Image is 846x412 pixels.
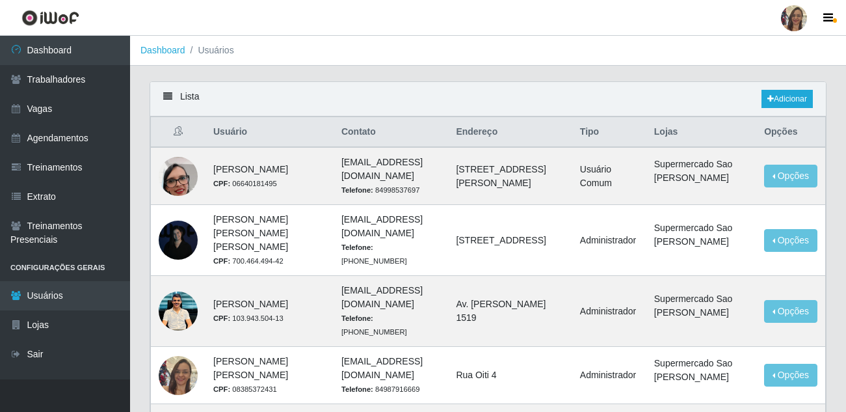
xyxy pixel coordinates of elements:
[341,314,407,336] small: [PHONE_NUMBER]
[213,314,284,322] small: 103.943.504-13
[334,347,448,404] td: [EMAIL_ADDRESS][DOMAIN_NAME]
[140,45,185,55] a: Dashboard
[213,180,277,187] small: 06640181495
[213,314,230,322] strong: CPF:
[572,117,646,148] th: Tipo
[448,205,572,276] td: [STREET_ADDRESS]
[213,385,230,393] strong: CPF:
[764,364,817,387] button: Opções
[150,82,826,117] div: Lista
[654,357,748,384] li: Supermercado Sao [PERSON_NAME]
[341,186,373,194] strong: Telefone:
[185,44,234,57] li: Usuários
[448,276,572,347] td: Av. [PERSON_NAME] 1519
[448,147,572,205] td: [STREET_ADDRESS][PERSON_NAME]
[448,117,572,148] th: Endereço
[213,257,284,265] small: 700.464.494-42
[341,314,373,322] strong: Telefone:
[572,205,646,276] td: Administrador
[764,165,817,187] button: Opções
[213,257,230,265] strong: CPF:
[334,205,448,276] td: [EMAIL_ADDRESS][DOMAIN_NAME]
[21,10,79,26] img: CoreUI Logo
[764,300,817,323] button: Opções
[213,180,230,187] strong: CPF:
[205,276,334,347] td: [PERSON_NAME]
[334,147,448,205] td: [EMAIL_ADDRESS][DOMAIN_NAME]
[341,385,419,393] small: 84987916669
[761,90,813,108] a: Adicionar
[334,117,448,148] th: Contato
[341,243,373,251] strong: Telefone:
[654,158,748,185] li: Supermercado Sao [PERSON_NAME]
[205,117,334,148] th: Usuário
[654,221,748,249] li: Supermercado Sao [PERSON_NAME]
[448,347,572,404] td: Rua Oiti 4
[756,117,825,148] th: Opções
[341,243,407,265] small: [PHONE_NUMBER]
[213,385,277,393] small: 08385372431
[572,276,646,347] td: Administrador
[654,292,748,320] li: Supermercado Sao [PERSON_NAME]
[205,205,334,276] td: [PERSON_NAME] [PERSON_NAME] [PERSON_NAME]
[205,347,334,404] td: [PERSON_NAME] [PERSON_NAME]
[130,36,846,66] nav: breadcrumb
[205,147,334,205] td: [PERSON_NAME]
[572,347,646,404] td: Administrador
[341,385,373,393] strong: Telefone:
[572,147,646,205] td: Usuário Comum
[764,229,817,252] button: Opções
[646,117,756,148] th: Lojas
[341,186,419,194] small: 84998537697
[334,276,448,347] td: [EMAIL_ADDRESS][DOMAIN_NAME]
